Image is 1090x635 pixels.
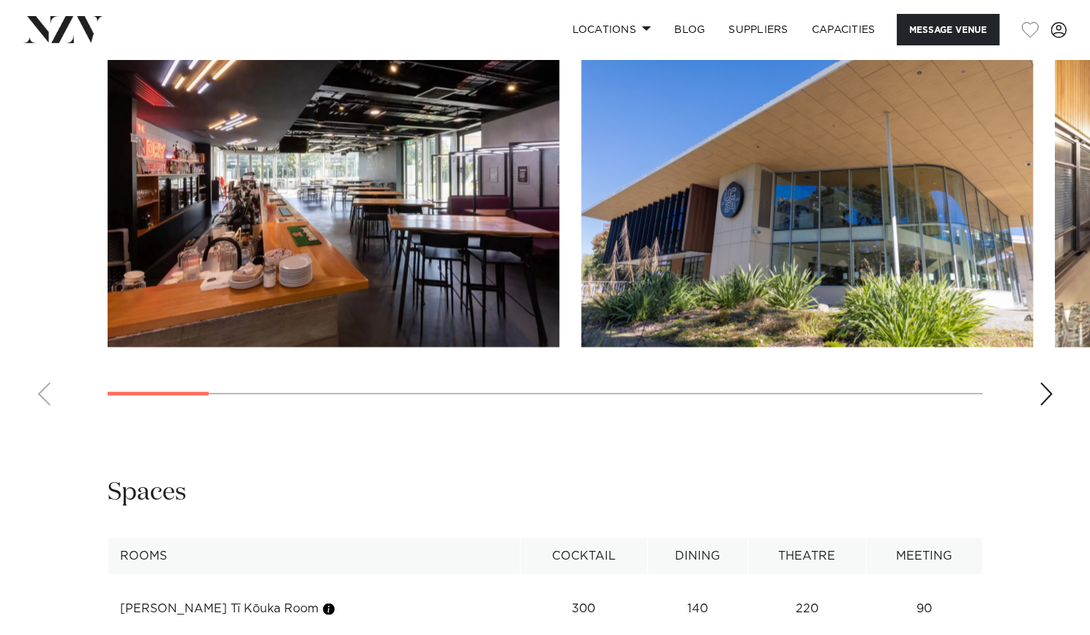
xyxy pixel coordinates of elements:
th: Dining [647,538,747,574]
td: 300 [520,590,647,626]
td: 140 [647,590,747,626]
th: Rooms [108,538,520,574]
h2: Spaces [108,476,187,508]
td: 90 [865,590,982,626]
td: 220 [748,590,866,626]
a: Capacities [800,14,887,45]
a: BLOG [662,14,717,45]
swiper-slide: 1 / 16 [108,15,559,347]
a: Locations [560,14,662,45]
th: Meeting [865,538,982,574]
th: Cocktail [520,538,647,574]
th: Theatre [748,538,866,574]
button: Message Venue [897,14,999,45]
swiper-slide: 2 / 16 [581,15,1033,347]
img: nzv-logo.png [23,16,103,42]
a: SUPPLIERS [717,14,799,45]
td: [PERSON_NAME] Tī Kōuka Room [108,590,520,626]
